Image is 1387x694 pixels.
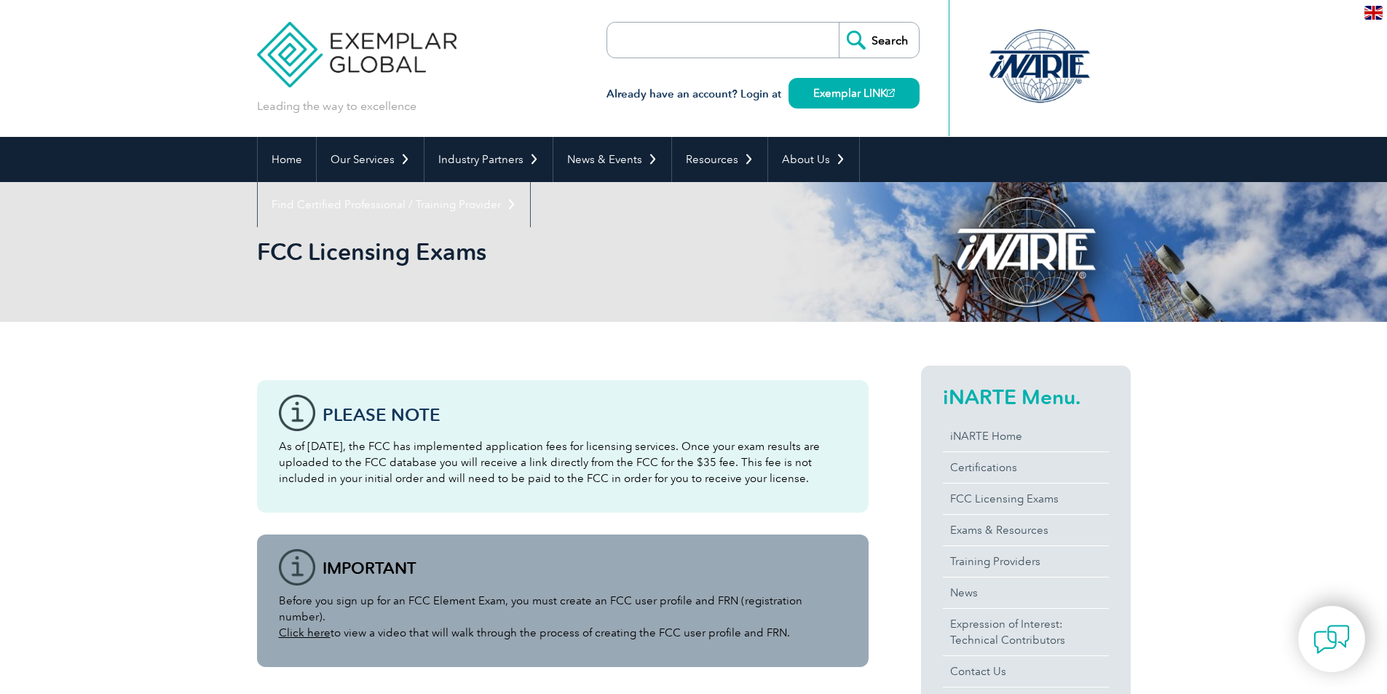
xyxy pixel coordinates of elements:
img: contact-chat.png [1313,621,1350,658]
h2: iNARTE Menu. [943,385,1109,409]
p: Before you sign up for an FCC Element Exam, you must create an FCC user profile and FRN (registra... [279,593,847,641]
img: en [1364,6,1383,20]
a: Contact Us [943,656,1109,687]
a: News [943,577,1109,608]
a: Resources [672,137,767,182]
a: Find Certified Professional / Training Provider [258,182,530,227]
h3: Already have an account? Login at [606,85,920,103]
a: Training Providers [943,546,1109,577]
a: Expression of Interest:Technical Contributors [943,609,1109,655]
p: As of [DATE], the FCC has implemented application fees for licensing services. Once your exam res... [279,438,847,486]
a: News & Events [553,137,671,182]
p: Leading the way to excellence [257,98,416,114]
a: Home [258,137,316,182]
a: Click here [279,626,331,639]
a: Industry Partners [424,137,553,182]
h2: FCC Licensing Exams [257,240,869,264]
h3: Please note [323,406,847,424]
img: open_square.png [887,89,895,97]
a: Exemplar LINK [789,78,920,109]
a: About Us [768,137,859,182]
a: Exams & Resources [943,515,1109,545]
a: iNARTE Home [943,421,1109,452]
a: Our Services [317,137,424,182]
a: FCC Licensing Exams [943,484,1109,514]
input: Search [839,23,919,58]
a: Certifications [943,452,1109,483]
